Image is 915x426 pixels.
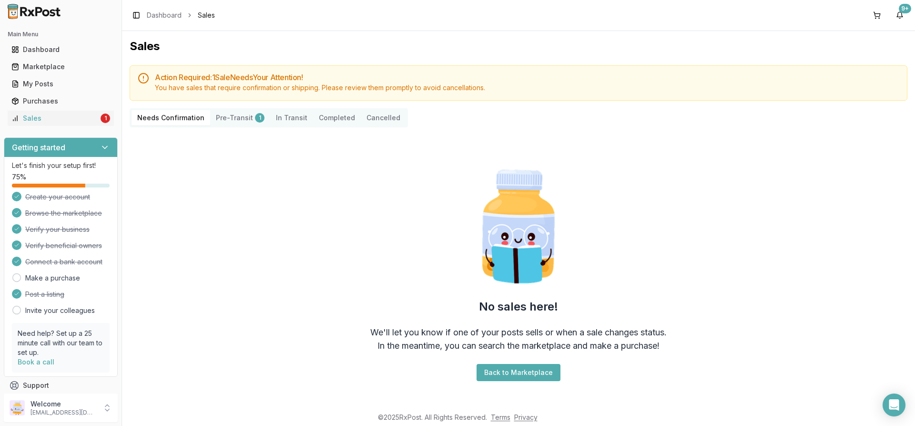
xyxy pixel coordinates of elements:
[8,58,114,75] a: Marketplace
[25,241,102,250] span: Verify beneficial owners
[11,114,99,123] div: Sales
[4,59,118,74] button: Marketplace
[147,10,182,20] a: Dashboard
[370,326,667,339] div: We'll let you know if one of your posts sells or when a sale changes status.
[4,377,118,394] button: Support
[270,110,313,125] button: In Transit
[361,110,406,125] button: Cancelled
[147,10,215,20] nav: breadcrumb
[4,76,118,92] button: My Posts
[30,409,97,416] p: [EMAIL_ADDRESS][DOMAIN_NAME]
[8,75,114,93] a: My Posts
[155,73,899,81] h5: Action Required: 1 Sale Need s Your Attention!
[4,4,65,19] img: RxPost Logo
[25,192,90,202] span: Create your account
[18,358,54,366] a: Book a call
[11,96,110,106] div: Purchases
[4,94,118,109] button: Purchases
[8,31,114,38] h2: Main Menu
[10,400,25,416] img: User avatar
[12,142,65,153] h3: Getting started
[11,62,110,72] div: Marketplace
[12,161,110,170] p: Let's finish your setup first!
[155,83,899,93] div: You have sales that require confirmation or shipping. Please review them promptly to avoid cancel...
[4,42,118,57] button: Dashboard
[130,39,907,54] h1: Sales
[477,364,560,381] button: Back to Marketplace
[8,110,114,127] a: Sales1
[457,166,579,288] img: Smart Pill Bottle
[8,41,114,58] a: Dashboard
[25,290,64,299] span: Post a listing
[25,208,102,218] span: Browse the marketplace
[11,79,110,89] div: My Posts
[12,172,26,182] span: 75 %
[101,114,110,123] div: 1
[25,306,95,315] a: Invite your colleagues
[25,273,80,283] a: Make a purchase
[899,4,911,13] div: 9+
[198,10,215,20] span: Sales
[892,8,907,23] button: 9+
[255,113,264,123] div: 1
[479,299,558,314] h2: No sales here!
[25,257,102,267] span: Connect a bank account
[132,110,210,125] button: Needs Confirmation
[210,110,270,125] button: Pre-Transit
[11,45,110,54] div: Dashboard
[30,399,97,409] p: Welcome
[18,329,104,357] p: Need help? Set up a 25 minute call with our team to set up.
[377,339,660,353] div: In the meantime, you can search the marketplace and make a purchase!
[4,111,118,126] button: Sales1
[491,413,510,421] a: Terms
[25,225,90,234] span: Verify your business
[8,93,114,110] a: Purchases
[514,413,538,421] a: Privacy
[313,110,361,125] button: Completed
[883,394,905,416] div: Open Intercom Messenger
